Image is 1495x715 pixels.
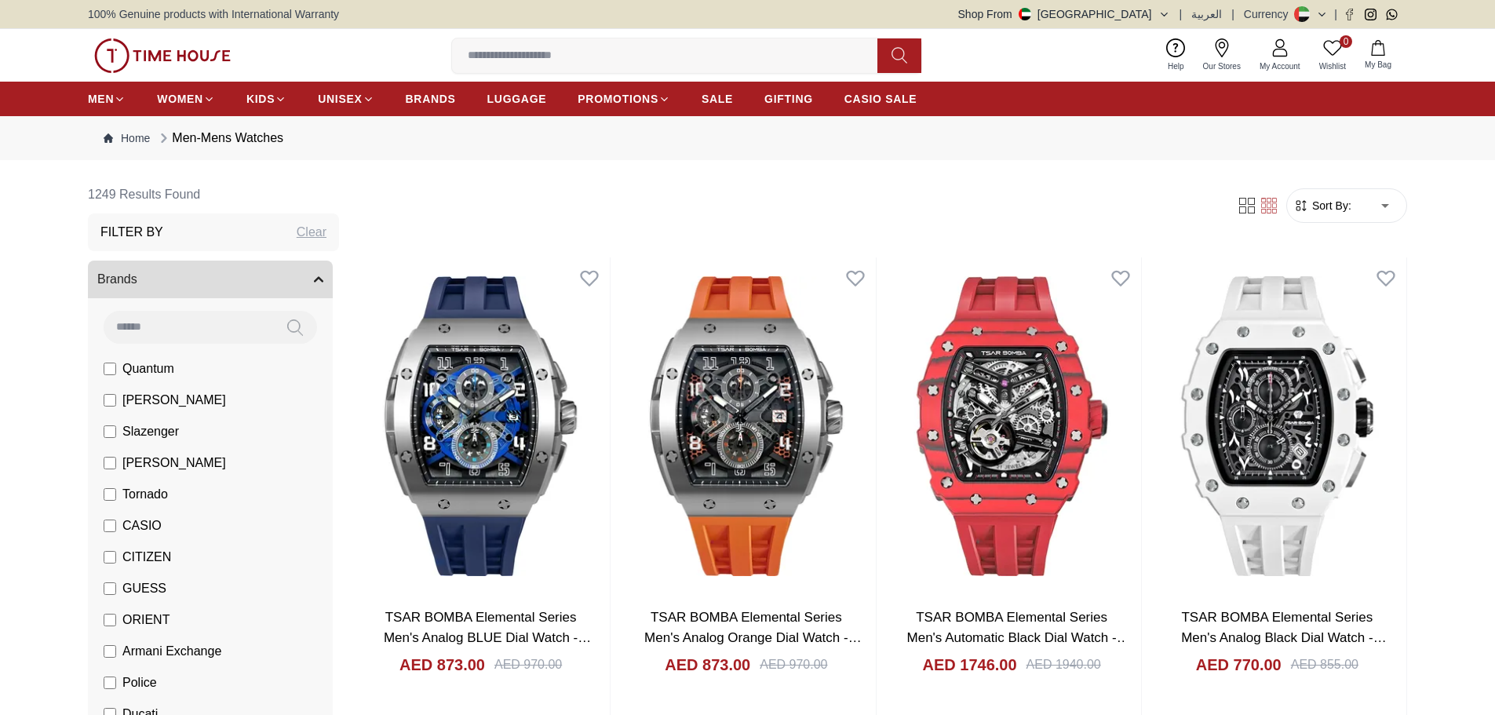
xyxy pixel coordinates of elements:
div: Men-Mens Watches [156,129,283,148]
a: UNISEX [318,85,374,113]
h4: AED 873.00 [399,654,485,676]
a: 0Wishlist [1310,35,1355,75]
img: ... [94,38,231,73]
a: TSAR BOMBA Elemental Series Men's Automatic Black Dial Watch - TB8208CF-37 [907,610,1130,665]
a: Home [104,130,150,146]
div: Clear [297,223,326,242]
span: BRANDS [406,91,456,107]
button: Sort By: [1293,198,1351,213]
a: TSAR BOMBA Elemental Series Men's Analog Orange Dial Watch - TB8211Q-02 [644,610,862,665]
input: CITIZEN [104,551,116,564]
a: LUGGAGE [487,85,547,113]
span: CASIO SALE [844,91,917,107]
div: AED 855.00 [1291,655,1358,674]
img: TSAR BOMBA Elemental Series Men's Analog BLUE Dial Watch - TB8211Q-03 [352,257,610,595]
button: Brands [88,261,333,298]
span: Slazenger [122,422,179,441]
span: PROMOTIONS [578,91,658,107]
span: MEN [88,91,114,107]
span: 100% Genuine products with International Warranty [88,6,339,22]
h4: AED 1746.00 [922,654,1016,676]
div: AED 970.00 [494,655,562,674]
a: WOMEN [157,85,215,113]
a: Whatsapp [1386,9,1398,20]
span: | [1180,6,1183,22]
input: Armani Exchange [104,645,116,658]
span: CITIZEN [122,548,171,567]
a: BRANDS [406,85,456,113]
a: GIFTING [764,85,813,113]
a: TSAR BOMBA Elemental Series Men's Analog Black Dial Watch - TB8204QA-01 [1181,610,1387,665]
a: CASIO SALE [844,85,917,113]
h6: 1249 Results Found [88,176,339,213]
a: MEN [88,85,126,113]
span: Brands [97,270,137,289]
span: [PERSON_NAME] [122,391,226,410]
span: [PERSON_NAME] [122,454,226,472]
span: Tornado [122,485,168,504]
a: KIDS [246,85,286,113]
span: Police [122,673,157,692]
span: Armani Exchange [122,642,221,661]
div: Currency [1244,6,1295,22]
a: Facebook [1344,9,1355,20]
span: My Bag [1358,59,1398,71]
span: My Account [1253,60,1307,72]
span: KIDS [246,91,275,107]
span: WOMEN [157,91,203,107]
a: Instagram [1365,9,1376,20]
span: Help [1161,60,1191,72]
a: SALE [702,85,733,113]
input: CASIO [104,520,116,532]
span: LUGGAGE [487,91,547,107]
input: Police [104,677,116,689]
nav: Breadcrumb [88,116,1407,160]
input: [PERSON_NAME] [104,394,116,407]
span: | [1334,6,1337,22]
span: GIFTING [764,91,813,107]
span: SALE [702,91,733,107]
h3: Filter By [100,223,163,242]
button: My Bag [1355,37,1401,74]
img: TSAR BOMBA Elemental Series Men's Automatic Black Dial Watch - TB8208CF-37 [883,257,1141,595]
input: [PERSON_NAME] [104,457,116,469]
span: | [1231,6,1234,22]
a: TSAR BOMBA Elemental Series Men's Analog BLUE Dial Watch - TB8211Q-03 [384,610,591,665]
input: Slazenger [104,425,116,438]
input: GUESS [104,582,116,595]
span: Wishlist [1313,60,1352,72]
h4: AED 873.00 [665,654,750,676]
span: Our Stores [1197,60,1247,72]
button: Shop From[GEOGRAPHIC_DATA] [958,6,1170,22]
input: ORIENT [104,614,116,626]
span: GUESS [122,579,166,598]
img: TSAR BOMBA Elemental Series Men's Analog Orange Dial Watch - TB8211Q-02 [617,257,875,595]
span: CASIO [122,516,162,535]
a: PROMOTIONS [578,85,670,113]
img: TSAR BOMBA Elemental Series Men's Analog Black Dial Watch - TB8204QA-01 [1148,257,1406,595]
div: AED 1940.00 [1026,655,1101,674]
span: Quantum [122,359,174,378]
a: Our Stores [1194,35,1250,75]
span: Sort By: [1309,198,1351,213]
span: 0 [1340,35,1352,48]
input: Quantum [104,363,116,375]
input: Tornado [104,488,116,501]
img: United Arab Emirates [1019,8,1031,20]
h4: AED 770.00 [1196,654,1282,676]
a: Help [1158,35,1194,75]
div: AED 970.00 [760,655,827,674]
button: العربية [1191,6,1222,22]
span: UNISEX [318,91,362,107]
span: ORIENT [122,611,170,629]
